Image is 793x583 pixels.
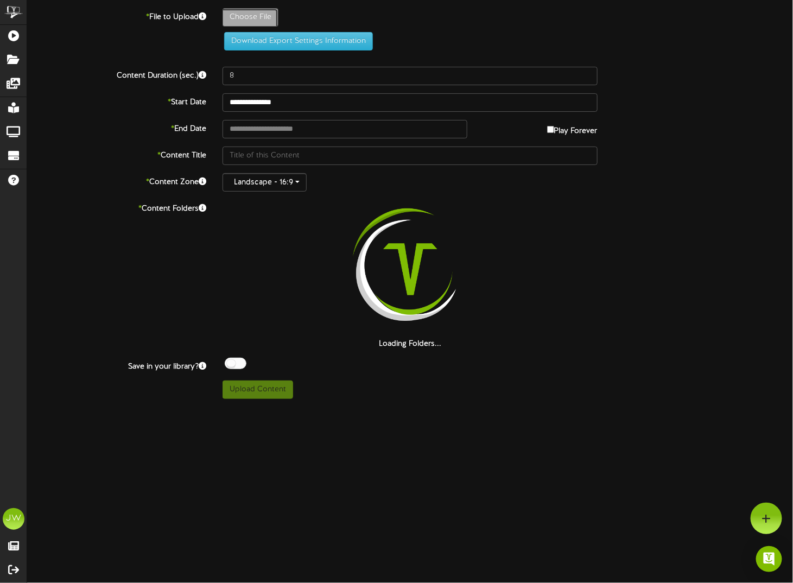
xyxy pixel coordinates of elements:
[219,37,373,45] a: Download Export Settings Information
[19,120,214,135] label: End Date
[19,67,214,81] label: Content Duration (sec.)
[3,508,24,530] div: JW
[19,8,214,23] label: File to Upload
[547,126,554,133] input: Play Forever
[19,200,214,214] label: Content Folders
[341,200,480,339] img: loading-spinner-2.png
[223,381,293,399] button: Upload Content
[547,120,598,137] label: Play Forever
[19,358,214,372] label: Save in your library?
[223,173,307,192] button: Landscape - 16:9
[756,546,782,572] div: Open Intercom Messenger
[19,93,214,108] label: Start Date
[19,173,214,188] label: Content Zone
[19,147,214,161] label: Content Title
[379,340,441,348] strong: Loading Folders...
[224,32,373,50] button: Download Export Settings Information
[223,147,598,165] input: Title of this Content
